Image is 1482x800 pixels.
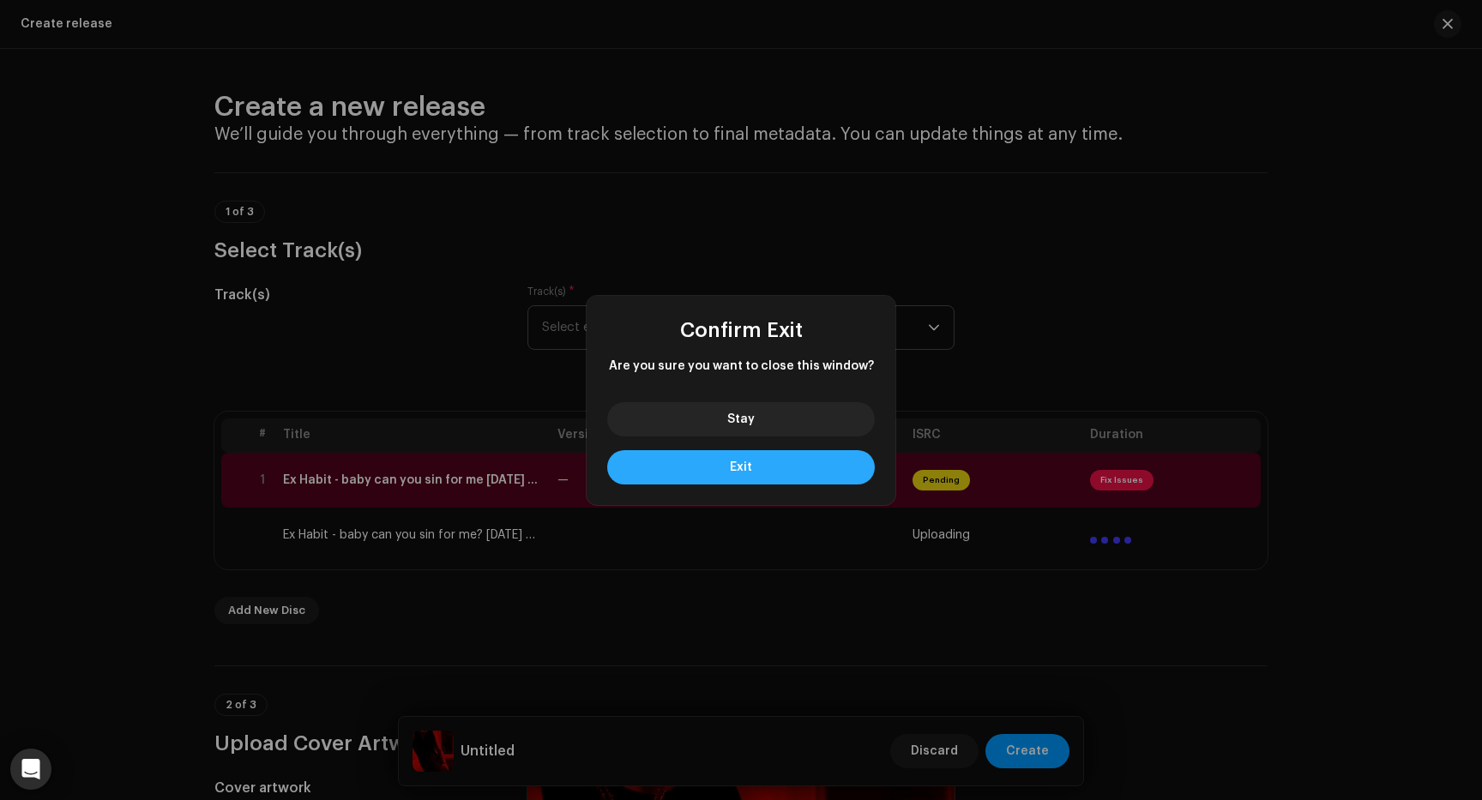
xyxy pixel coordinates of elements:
span: Are you sure you want to close this window? [607,358,875,375]
span: Exit [730,461,752,473]
div: Open Intercom Messenger [10,749,51,790]
span: Stay [727,413,755,425]
span: Confirm Exit [680,320,803,340]
button: Stay [607,402,875,436]
button: Exit [607,450,875,484]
